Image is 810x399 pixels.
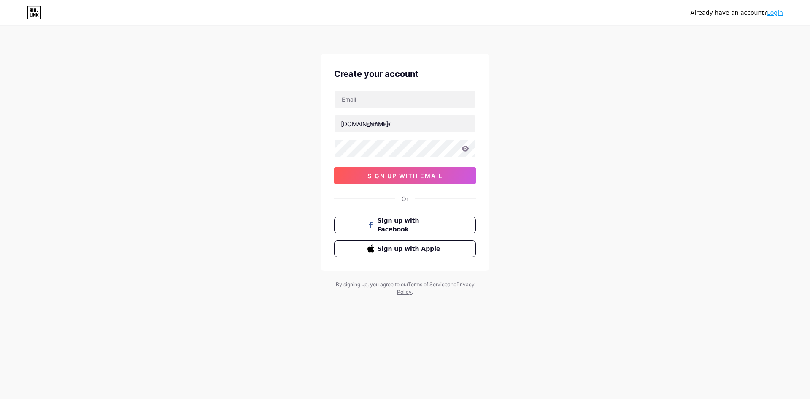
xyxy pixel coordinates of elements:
input: username [335,115,475,132]
span: Sign up with Facebook [378,216,443,234]
div: [DOMAIN_NAME]/ [341,119,391,128]
span: Sign up with Apple [378,244,443,253]
input: Email [335,91,475,108]
span: sign up with email [367,172,443,179]
div: Or [402,194,408,203]
a: Login [767,9,783,16]
button: Sign up with Facebook [334,217,476,233]
button: sign up with email [334,167,476,184]
a: Terms of Service [408,281,448,288]
div: By signing up, you agree to our and . [333,281,477,296]
button: Sign up with Apple [334,240,476,257]
div: Already have an account? [691,8,783,17]
div: Create your account [334,68,476,80]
